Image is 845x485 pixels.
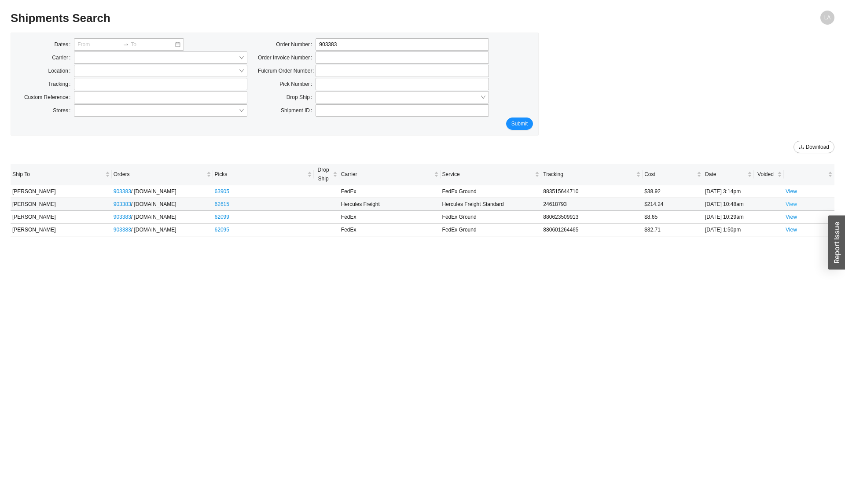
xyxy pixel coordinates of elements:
label: Drop Ship [287,91,316,103]
a: 903383 [114,227,131,233]
td: [DATE] 10:48am [703,198,754,211]
a: 62615 [215,201,229,207]
a: 62099 [215,214,229,220]
td: [DATE] 1:50pm [703,224,754,236]
span: Date [705,170,746,179]
td: [PERSON_NAME] [11,211,112,224]
a: 63905 [215,188,229,195]
th: Date sortable [703,164,754,185]
h2: Shipments Search [11,11,628,26]
td: FedEx Ground [441,211,542,224]
td: $214.24 [643,198,703,211]
label: Order Invoice Number [258,51,316,64]
td: FedEx Ground [441,185,542,198]
label: Tracking [48,78,74,90]
th: Ship To sortable [11,164,112,185]
td: FedEx [339,185,441,198]
td: [PERSON_NAME] [11,224,112,236]
span: Service [442,170,533,179]
td: 883515644710 [541,185,643,198]
span: Carrier [341,170,432,179]
th: Orders sortable [112,164,213,185]
label: Order Number [276,38,316,51]
th: Drop Ship sortable [314,164,339,185]
span: Ship To [12,170,103,179]
a: 903383 [114,188,131,195]
td: $38.92 [643,185,703,198]
th: Service sortable [441,164,542,185]
span: Drop Ship [316,165,331,183]
th: undefined sortable [784,164,834,185]
td: FedEx [339,224,441,236]
span: Tracking [543,170,634,179]
a: 903383 [114,201,131,207]
td: FedEx [339,211,441,224]
input: To [131,40,174,49]
th: Carrier sortable [339,164,441,185]
td: [DATE] 10:29am [703,211,754,224]
label: Shipment ID [281,104,316,117]
span: download [799,144,804,151]
label: Carrier [52,51,74,64]
span: swap-right [123,41,129,48]
a: View [786,201,797,207]
td: 880601264465 [541,224,643,236]
a: 903383 [114,214,131,220]
th: Cost sortable [643,164,703,185]
label: Stores [53,104,74,117]
label: Location [48,65,74,77]
label: Dates [55,38,74,51]
input: From [77,40,121,49]
a: View [786,214,797,220]
td: Hercules Freight [339,198,441,211]
div: / [DOMAIN_NAME] [114,225,211,234]
td: FedEx Ground [441,224,542,236]
th: Tracking sortable [541,164,643,185]
a: View [786,227,797,233]
td: Hercules Freight Standard [441,198,542,211]
span: Picks [215,170,306,179]
span: Download [806,143,829,151]
span: Submit [511,119,528,128]
button: downloadDownload [794,141,834,153]
a: 62095 [215,227,229,233]
span: Cost [644,170,695,179]
span: LA [824,11,831,25]
td: [PERSON_NAME] [11,185,112,198]
a: View [786,188,797,195]
td: [PERSON_NAME] [11,198,112,211]
td: 880623509913 [541,211,643,224]
button: Submit [506,118,533,130]
td: [DATE] 3:14pm [703,185,754,198]
td: 24618793 [541,198,643,211]
span: to [123,41,129,48]
td: $8.65 [643,211,703,224]
div: / [DOMAIN_NAME] [114,187,211,196]
td: $32.71 [643,224,703,236]
div: / [DOMAIN_NAME] [114,213,211,221]
span: Orders [114,170,205,179]
label: Pick Number [279,78,316,90]
th: Picks sortable [213,164,314,185]
label: Fulcrum Order Number [258,65,316,77]
span: Voided [756,170,775,179]
div: / [DOMAIN_NAME] [114,200,211,209]
label: Custom Reference [24,91,74,103]
th: Voided sortable [754,164,784,185]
